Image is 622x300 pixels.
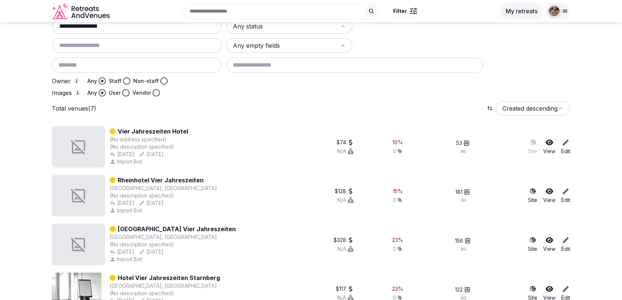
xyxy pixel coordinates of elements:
a: View [543,236,555,253]
button: [DATE] [110,248,134,256]
button: My retreats [500,3,544,19]
button: [DATE] [139,199,164,207]
span: 156 [455,237,463,245]
a: Site [528,188,537,204]
button: 10% [392,139,403,146]
button: Import Bot [110,158,143,165]
button: [GEOGRAPHIC_DATA], [GEOGRAPHIC_DATA] [110,185,217,192]
p: Total venues (7) [52,104,96,112]
button: [GEOGRAPHIC_DATA], [GEOGRAPHIC_DATA] [110,233,217,241]
div: (No description specified) [110,290,220,297]
span: 0 [393,196,396,204]
label: Non-staff [133,77,159,85]
button: Owner [74,78,80,84]
button: [DATE] [110,151,134,158]
a: View [543,139,555,155]
a: Vier Jahreszeiten Hotel [118,127,188,136]
a: Edit [561,188,570,204]
button: Import Bot [110,256,143,263]
div: 10 % [392,139,403,146]
button: Filter [388,4,422,18]
label: Owner [52,78,81,84]
button: N/A [337,245,354,253]
button: [DATE] [139,151,164,158]
button: $328 [334,236,354,244]
button: 23% [392,236,403,244]
label: Images [52,90,81,96]
button: $117 [336,285,354,293]
div: (No description specified) [110,192,217,199]
div: 23 % [392,285,403,293]
label: User [109,89,121,97]
span: 122 [455,286,463,293]
button: 181 [455,188,470,196]
svg: Retreats and Venues company logo [52,3,111,20]
label: Any [87,77,97,85]
div: (No description specified) [110,241,236,248]
button: $74 [337,139,354,146]
a: Hotel Vier Jahreszeiten Starnberg [118,273,220,282]
a: Site [528,236,537,253]
button: 23% [392,285,403,293]
button: 15% [393,188,403,195]
label: Any [87,89,97,97]
button: [DATE] [110,199,134,207]
a: [GEOGRAPHIC_DATA] Vier Jahreszeiten [118,225,236,233]
a: Edit [561,236,570,253]
button: Images [75,90,81,95]
button: N/A [337,196,354,204]
button: [DATE] [139,248,164,256]
div: 23 % [392,236,403,244]
button: N/A [337,148,354,155]
img: julen [549,6,559,16]
a: Edit [561,139,570,155]
label: Staff [109,77,121,85]
button: 53 [456,139,469,147]
a: My retreats [500,7,544,15]
a: Rheinhotel Vier Jahreszeiten [118,176,204,185]
button: 156 [455,237,471,245]
label: Vendor [133,89,151,97]
button: (No address specified) [110,136,167,143]
button: $128 [335,188,354,195]
div: 15 % [393,188,403,195]
a: Visit the homepage [52,3,111,20]
span: Filter [393,7,407,15]
span: 53 [456,139,462,147]
button: 122 [455,286,470,293]
button: [GEOGRAPHIC_DATA], [GEOGRAPHIC_DATA] [110,282,217,290]
a: Site [528,139,537,155]
span: 181 [455,188,462,196]
div: (No description specified) [110,143,188,151]
a: View [543,188,555,204]
button: Import Bot [110,207,143,214]
span: 0 [393,148,396,155]
span: 0 [393,245,396,253]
